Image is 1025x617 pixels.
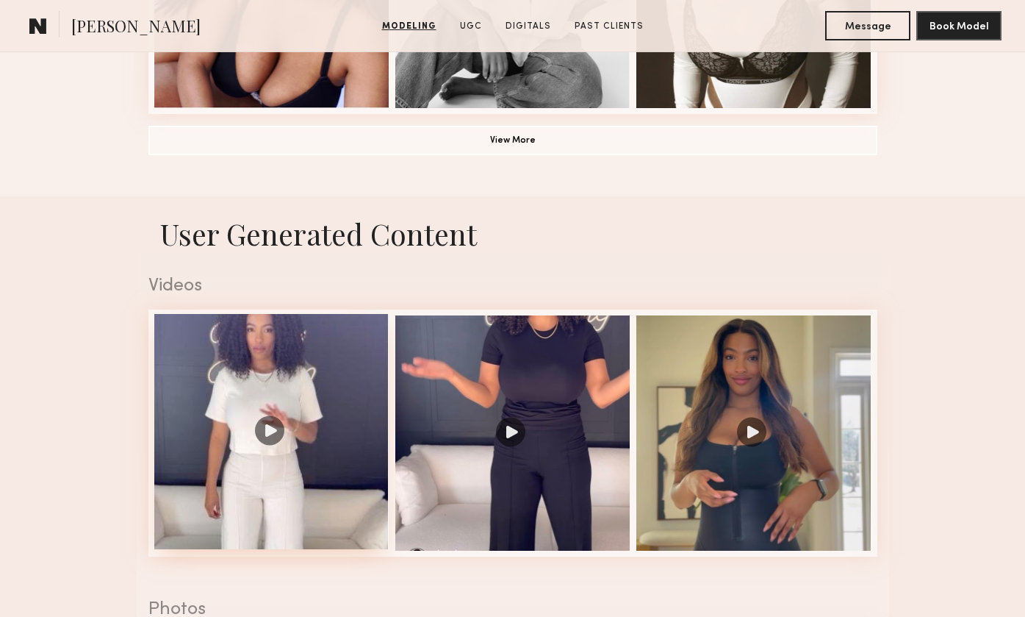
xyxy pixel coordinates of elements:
[148,126,877,155] button: View More
[916,11,1001,40] button: Book Model
[148,277,877,296] div: Videos
[71,15,201,40] span: [PERSON_NAME]
[916,19,1001,32] a: Book Model
[376,20,442,33] a: Modeling
[454,20,488,33] a: UGC
[500,20,557,33] a: Digitals
[137,214,889,253] h1: User Generated Content
[825,11,910,40] button: Message
[569,20,650,33] a: Past Clients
